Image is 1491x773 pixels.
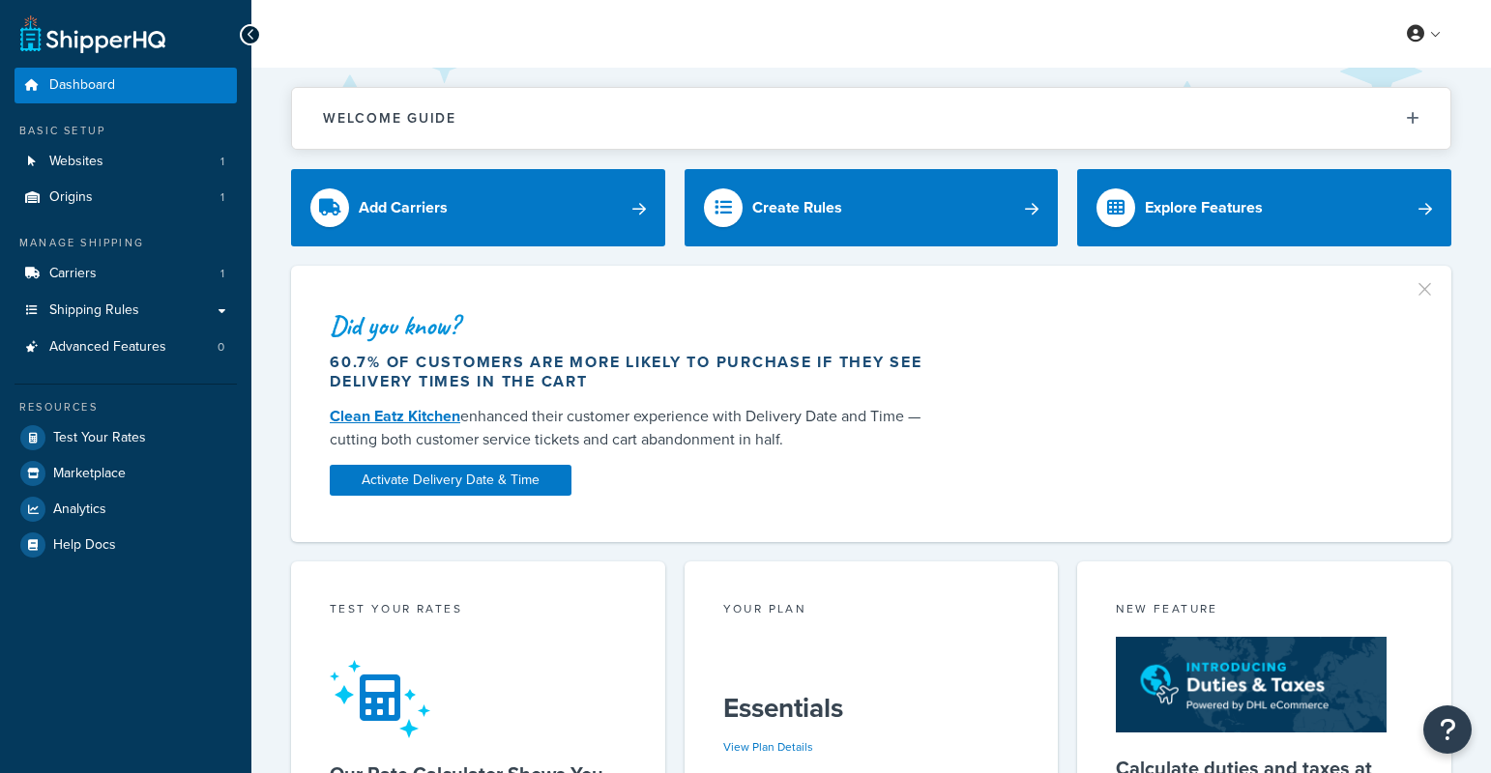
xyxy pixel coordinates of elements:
span: Help Docs [53,537,116,554]
li: Advanced Features [15,329,237,365]
span: 1 [220,189,224,206]
div: 60.7% of customers are more likely to purchase if they see delivery times in the cart [330,353,941,391]
span: Dashboard [49,77,115,94]
div: Add Carriers [359,194,448,221]
li: Origins [15,180,237,215]
h5: Essentials [723,693,1020,724]
span: Websites [49,154,103,170]
span: 1 [220,154,224,170]
span: Carriers [49,266,97,282]
div: Did you know? [330,312,941,339]
a: Analytics [15,492,237,527]
a: Create Rules [685,169,1059,246]
div: Test your rates [330,600,627,622]
a: Marketplace [15,456,237,491]
a: Dashboard [15,68,237,103]
span: 1 [220,266,224,282]
a: Explore Features [1077,169,1451,246]
div: enhanced their customer experience with Delivery Date and Time — cutting both customer service ti... [330,405,941,451]
div: Basic Setup [15,123,237,139]
a: Carriers1 [15,256,237,292]
a: Websites1 [15,144,237,180]
div: Resources [15,399,237,415]
li: Carriers [15,256,237,292]
li: Websites [15,144,237,180]
a: Add Carriers [291,169,665,246]
span: 0 [218,339,224,356]
a: Advanced Features0 [15,329,237,365]
h2: Welcome Guide [323,111,456,126]
div: New Feature [1116,600,1413,622]
a: Shipping Rules [15,293,237,329]
a: Help Docs [15,528,237,562]
a: Origins1 [15,180,237,215]
span: Advanced Features [49,339,166,356]
div: Explore Features [1145,194,1263,221]
span: Origins [49,189,93,206]
span: Analytics [53,501,106,518]
a: Clean Eatz Kitchen [330,405,460,427]
button: Open Resource Center [1423,705,1472,754]
button: Welcome Guide [292,88,1450,149]
div: Create Rules [752,194,842,221]
a: Test Your Rates [15,420,237,455]
div: Manage Shipping [15,235,237,251]
span: Shipping Rules [49,302,139,319]
span: Marketplace [53,466,126,482]
span: Test Your Rates [53,430,146,446]
a: View Plan Details [723,738,813,756]
div: Your Plan [723,600,1020,622]
a: Activate Delivery Date & Time [330,465,571,496]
